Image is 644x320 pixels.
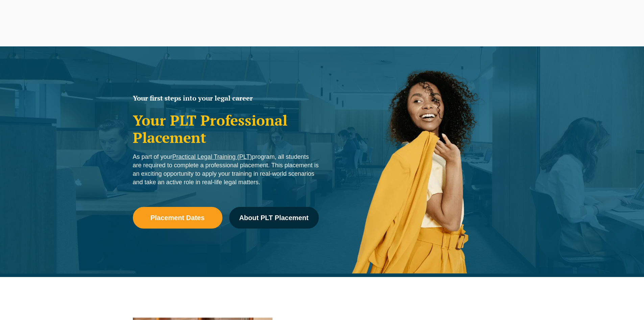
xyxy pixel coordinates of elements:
a: Practical Legal Training (PLT) [172,153,252,160]
a: Placement Dates [133,207,222,229]
span: Placement Dates [150,214,205,221]
span: As part of your program, all students are required to complete a professional placement. This pla... [133,153,319,186]
h1: Your PLT Professional Placement [133,112,319,146]
h2: Your first steps into your legal career [133,95,319,102]
a: About PLT Placement [229,207,319,229]
span: About PLT Placement [239,214,308,221]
